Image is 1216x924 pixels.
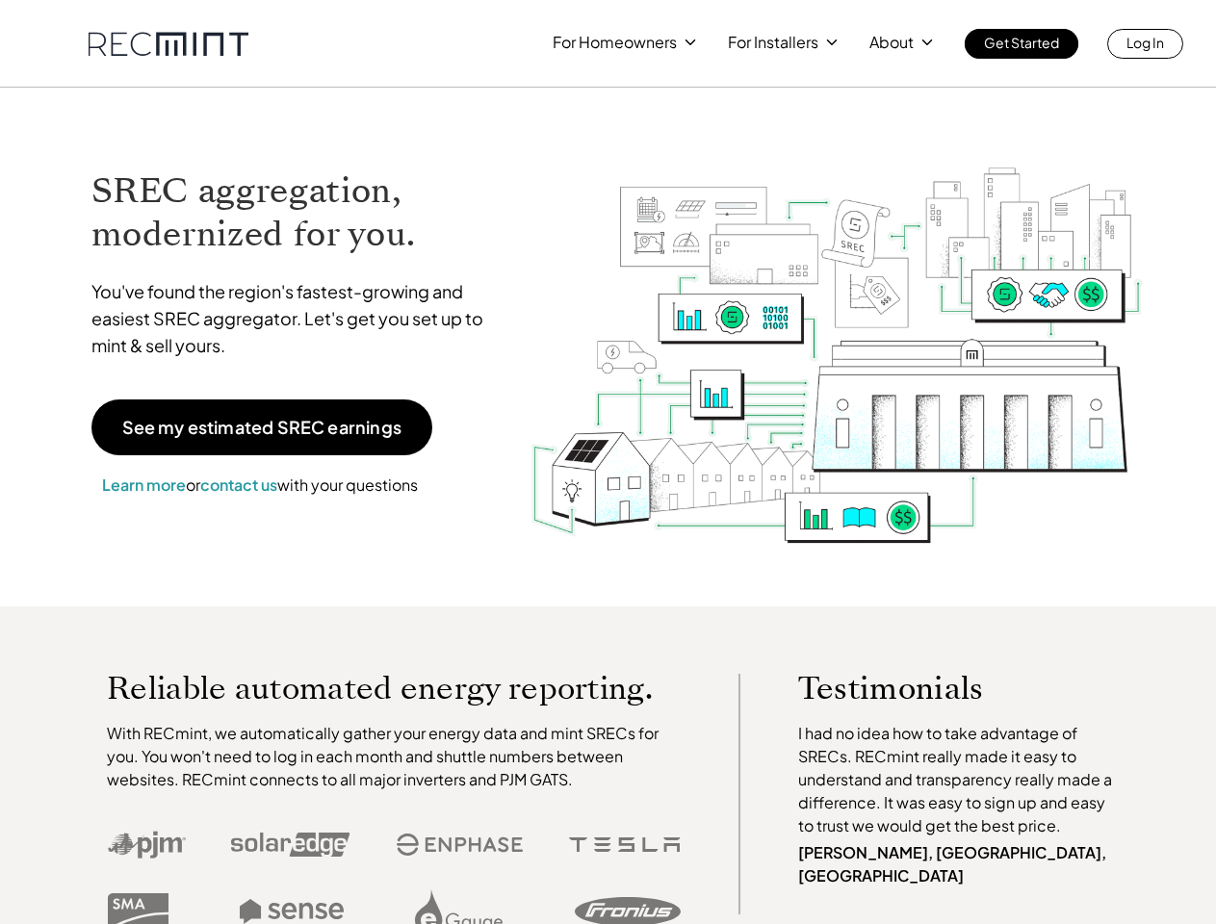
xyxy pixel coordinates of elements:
[1107,29,1183,59] a: Log In
[869,29,914,56] p: About
[91,473,428,498] p: or with your questions
[91,169,502,256] h1: SREC aggregation, modernized for you.
[530,116,1144,549] img: RECmint value cycle
[122,419,401,436] p: See my estimated SREC earnings
[107,674,681,703] p: Reliable automated energy reporting.
[728,29,818,56] p: For Installers
[798,674,1085,703] p: Testimonials
[91,399,432,455] a: See my estimated SREC earnings
[91,278,502,359] p: You've found the region's fastest-growing and easiest SREC aggregator. Let's get you set up to mi...
[984,29,1059,56] p: Get Started
[1126,29,1164,56] p: Log In
[107,722,681,791] p: With RECmint, we automatically gather your energy data and mint SRECs for you. You won't need to ...
[965,29,1078,59] a: Get Started
[102,475,186,495] a: Learn more
[553,29,677,56] p: For Homeowners
[798,722,1122,837] p: I had no idea how to take advantage of SRECs. RECmint really made it easy to understand and trans...
[200,475,277,495] a: contact us
[798,841,1122,887] p: [PERSON_NAME], [GEOGRAPHIC_DATA], [GEOGRAPHIC_DATA]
